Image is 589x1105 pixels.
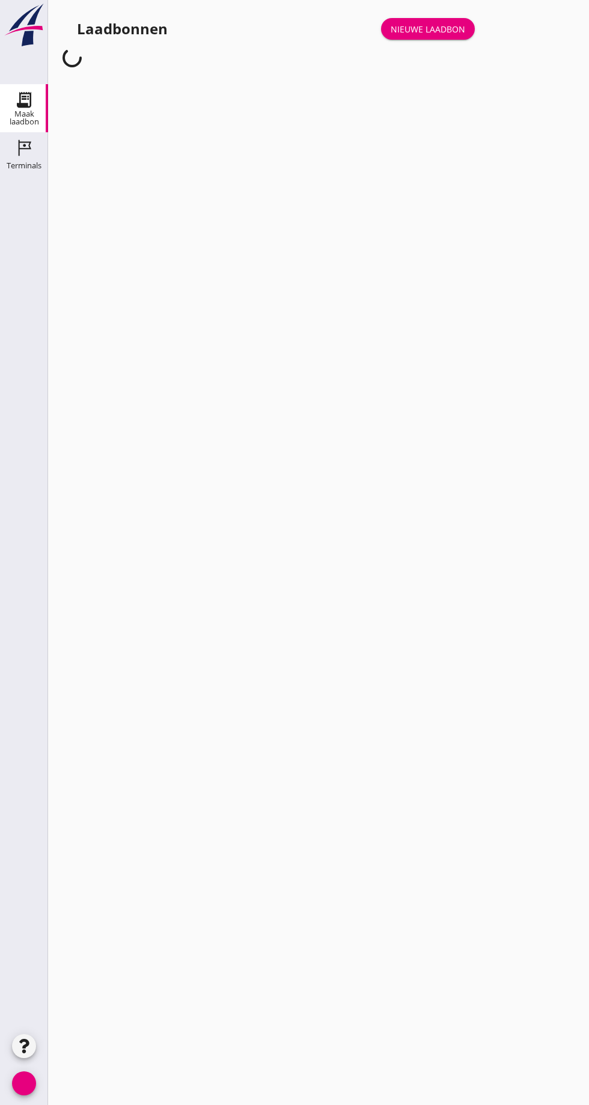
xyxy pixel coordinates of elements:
font: Maak laadbon [10,108,39,127]
font: Laadbonnen [77,19,168,38]
img: logo-small.a267ee39.svg [2,3,46,47]
a: Nieuwe laadbon [381,18,475,40]
font: Terminals [7,160,41,171]
font: Nieuwe laadbon [391,23,465,35]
